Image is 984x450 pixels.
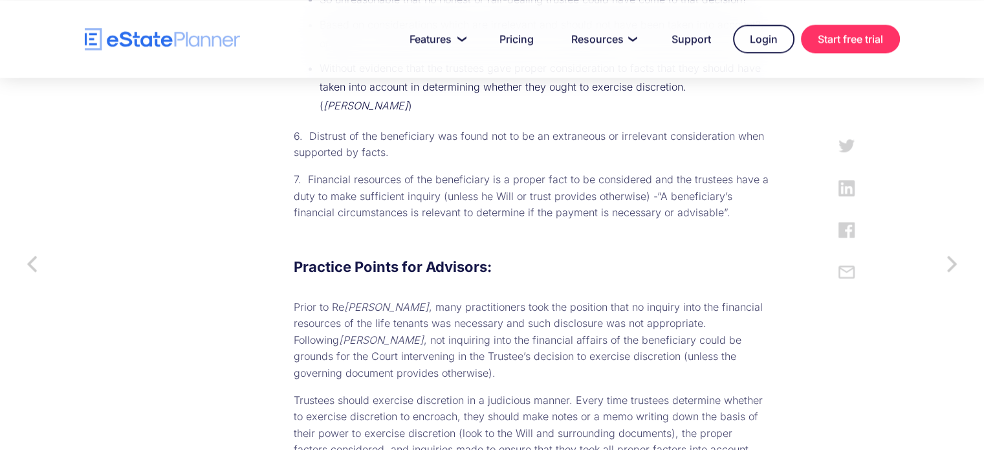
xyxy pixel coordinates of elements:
a: Pricing [484,26,549,52]
p: 6. Distrust of the beneficiary was found not to be an extraneous or irrelevant consideration when... [294,128,769,161]
a: Start free trial [801,25,900,53]
p: Prior to Re , many practitioners took the position that no inquiry into the financial resources o... [294,299,769,382]
a: Login [733,25,794,53]
li: Without evidence that the trustees gave proper consideration to facts that they should have taken... [320,59,769,115]
em: [PERSON_NAME] [323,99,408,112]
em: [PERSON_NAME] [339,333,424,346]
p: 7. Financial resources of the beneficiary is a proper fact to be considered and the trustees have... [294,172,769,221]
a: Resources [556,26,650,52]
strong: Practice Points for Advisors: [294,258,492,275]
a: Support [656,26,727,52]
em: [PERSON_NAME] [344,300,429,313]
a: Features [394,26,477,52]
a: home [85,28,240,51]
